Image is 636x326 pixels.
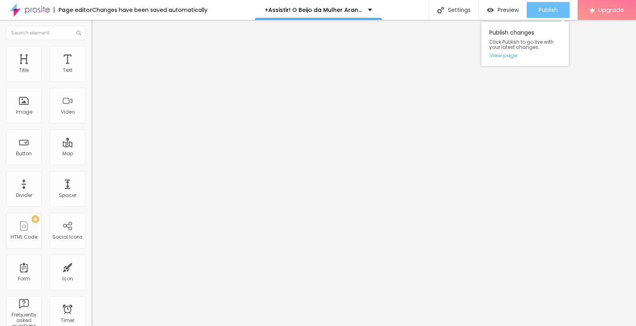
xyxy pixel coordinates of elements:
div: Form [18,276,30,282]
div: Image [16,109,32,115]
span: Upgrade [598,6,624,13]
img: Icone [76,31,81,35]
div: Video [61,109,75,115]
input: Search element [6,26,85,40]
a: View page [489,53,561,58]
div: Page editor [54,7,92,13]
div: Social Icons [52,234,83,240]
iframe: Editor [91,20,636,326]
div: Changes have been saved automatically [92,7,207,13]
div: Divider [16,193,32,198]
p: +Assistir! O Beijo da Mulher Aranha Filmes Completo Dublado em Português [265,7,362,13]
img: Icone [437,7,444,14]
div: Button [16,151,32,156]
div: Icon [62,276,73,282]
span: Click Publish to go live with your latest changes. [489,39,561,50]
button: Publish [527,2,570,18]
div: Spacer [59,193,76,198]
div: Timer [61,318,74,323]
div: Publish changes [481,22,569,66]
span: Publish [539,7,558,13]
span: Preview [498,7,519,13]
div: Text [63,68,72,73]
div: Map [62,151,73,156]
div: Title [19,68,29,73]
img: view-1.svg [487,7,494,14]
div: HTML Code [11,234,37,240]
button: Preview [479,2,527,18]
